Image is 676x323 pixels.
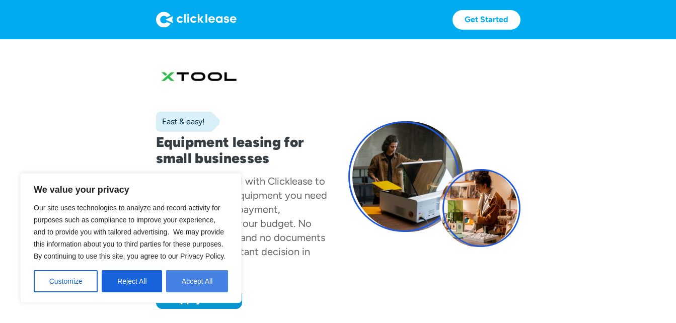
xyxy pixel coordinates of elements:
button: Customize [34,270,98,292]
img: Logo [156,12,237,28]
a: Get Started [453,10,520,30]
span: Our site uses technologies to analyze and record activity for purposes such as compliance to impr... [34,204,226,260]
button: Accept All [166,270,228,292]
div: We value your privacy [20,173,242,303]
p: We value your privacy [34,184,228,196]
div: Fast & easy! [156,117,205,127]
h1: Equipment leasing for small businesses [156,134,328,166]
button: Reject All [102,270,162,292]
